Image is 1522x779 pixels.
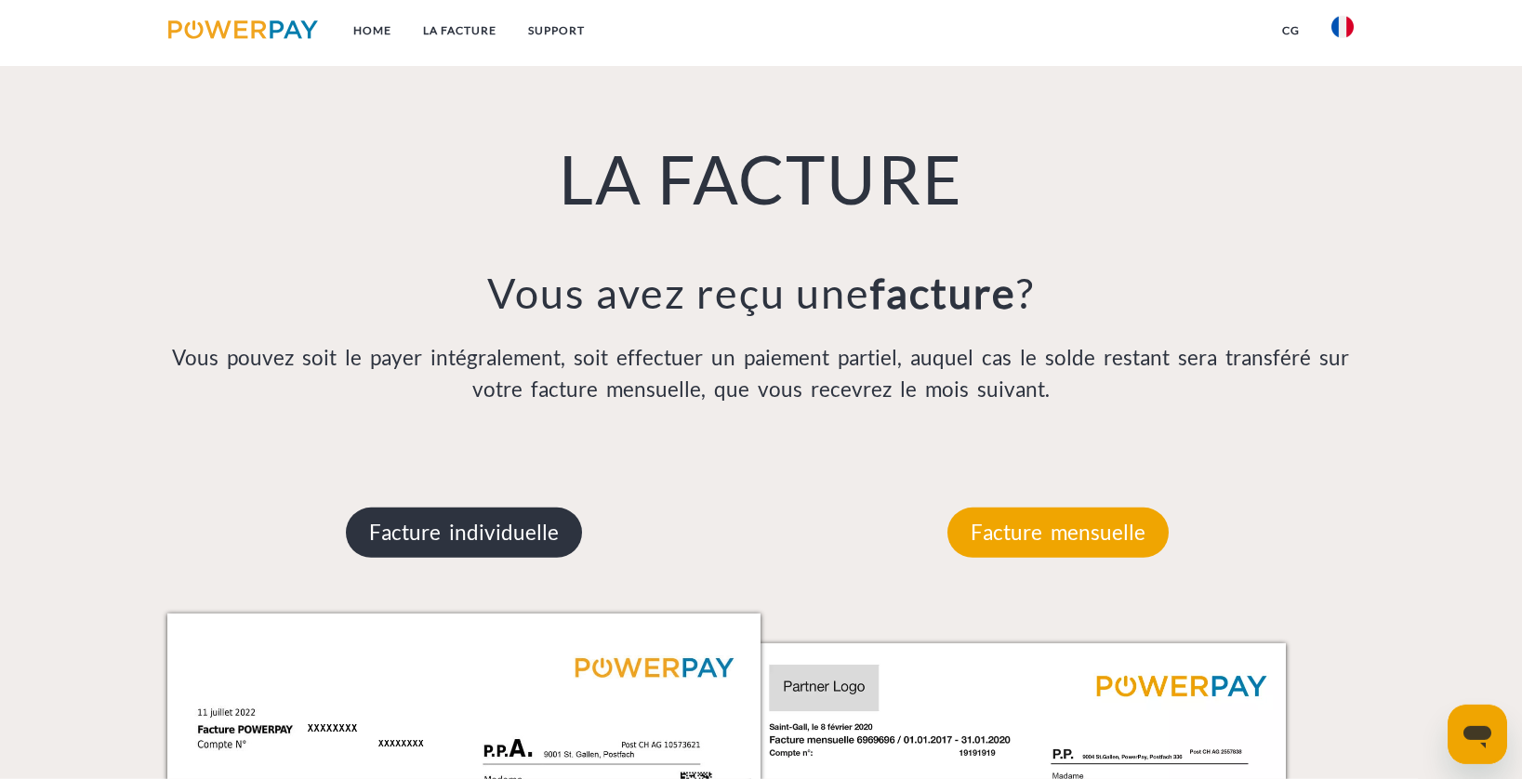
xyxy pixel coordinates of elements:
[346,508,582,558] p: Facture individuelle
[947,508,1169,558] p: Facture mensuelle
[167,342,1356,405] p: Vous pouvez soit le payer intégralement, soit effectuer un paiement partiel, auquel cas le solde ...
[168,20,318,39] img: logo-powerpay.svg
[1331,16,1354,38] img: fr
[870,268,1016,318] b: facture
[337,14,407,47] a: Home
[167,267,1356,319] h3: Vous avez reçu une ?
[1448,705,1507,764] iframe: Bouton de lancement de la fenêtre de messagerie
[1266,14,1316,47] a: CG
[167,137,1356,220] h1: LA FACTURE
[512,14,601,47] a: Support
[407,14,512,47] a: LA FACTURE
